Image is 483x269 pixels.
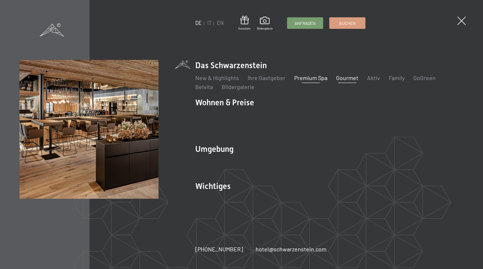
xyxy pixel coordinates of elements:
a: Buchen [330,18,365,28]
a: Premium Spa [294,74,327,81]
a: IT [207,20,212,26]
a: Anfragen [287,18,323,28]
a: Belvita [195,83,213,90]
span: Gutschein [238,27,251,31]
a: Bildergalerie [257,17,273,30]
a: Family [389,74,405,81]
a: Ihre Gastgeber [248,74,286,81]
a: Bildergalerie [222,83,254,90]
img: Ein Wellness-Urlaub in Südtirol – 7.700 m² Spa, 10 Saunen [19,60,158,199]
span: Buchen [339,20,356,26]
a: GoGreen [413,74,436,81]
a: DE [195,20,202,26]
span: Anfragen [295,20,316,26]
a: Gourmet [336,74,358,81]
a: [PHONE_NUMBER] [195,245,243,253]
a: New & Highlights [195,74,239,81]
span: Bildergalerie [257,27,273,31]
a: Gutschein [238,16,251,31]
a: hotel@schwarzenstein.com [256,245,326,253]
a: Aktiv [367,74,380,81]
a: EN [217,20,224,26]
